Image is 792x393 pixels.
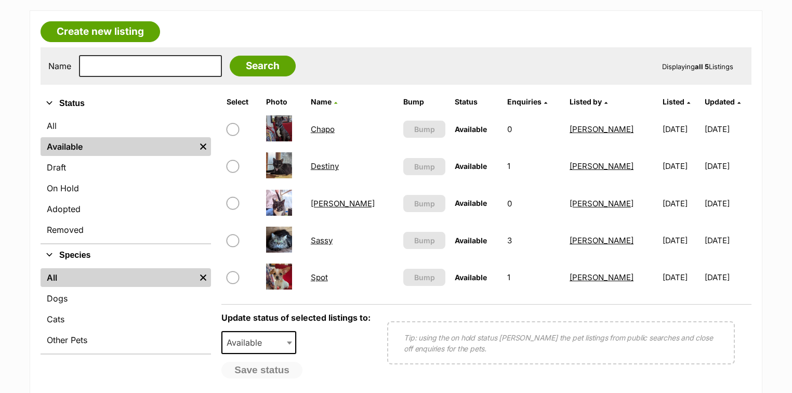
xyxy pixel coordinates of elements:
a: Dogs [41,289,211,308]
span: translation missing: en.admin.listings.index.attributes.enquiries [507,97,542,106]
td: [DATE] [658,148,704,184]
td: 1 [503,148,564,184]
td: [DATE] [705,259,750,295]
a: Remove filter [195,137,211,156]
span: Bump [414,161,435,172]
a: Chapo [311,124,335,134]
span: Available [221,331,296,354]
span: Listed by [570,97,602,106]
a: On Hold [41,179,211,198]
a: [PERSON_NAME] [570,272,633,282]
span: Available [455,162,487,171]
a: Adopted [41,200,211,218]
a: [PERSON_NAME] [570,124,633,134]
td: [DATE] [658,222,704,258]
span: Name [311,97,332,106]
span: Bump [414,235,435,246]
button: Bump [403,232,445,249]
th: Photo [262,94,306,110]
button: Save status [221,362,302,378]
div: Status [41,114,211,243]
button: Bump [403,195,445,212]
td: 0 [503,186,564,221]
img: Destiny [266,152,292,178]
div: Species [41,266,211,353]
strong: all 5 [695,62,709,71]
label: Name [48,61,71,71]
button: Bump [403,121,445,138]
a: Listed [663,97,690,106]
input: Search [230,56,296,76]
a: Spot [311,272,328,282]
a: [PERSON_NAME] [311,199,375,208]
a: [PERSON_NAME] [570,199,633,208]
td: [DATE] [705,111,750,147]
a: All [41,116,211,135]
th: Status [451,94,502,110]
span: Displaying Listings [662,62,733,71]
button: Species [41,248,211,262]
a: Enquiries [507,97,547,106]
span: Available [455,199,487,207]
span: Bump [414,198,435,209]
a: Listed by [570,97,608,106]
button: Bump [403,269,445,286]
span: Bump [414,272,435,283]
td: [DATE] [658,259,704,295]
td: [DATE] [705,222,750,258]
a: Removed [41,220,211,239]
span: Available [455,273,487,282]
th: Bump [399,94,450,110]
td: [DATE] [705,148,750,184]
td: [DATE] [658,111,704,147]
a: Sassy [311,235,333,245]
button: Bump [403,158,445,175]
a: Create new listing [41,21,160,42]
span: Listed [663,97,684,106]
a: Cats [41,310,211,329]
span: Bump [414,124,435,135]
td: 1 [503,259,564,295]
span: Updated [705,97,735,106]
label: Update status of selected listings to: [221,312,371,323]
a: Available [41,137,195,156]
th: Select [222,94,261,110]
span: Available [222,335,272,350]
span: Available [455,125,487,134]
a: Remove filter [195,268,211,287]
a: Other Pets [41,331,211,349]
a: Draft [41,158,211,177]
td: [DATE] [658,186,704,221]
span: Available [455,236,487,245]
p: Tip: using the on hold status [PERSON_NAME] the pet listings from public searches and close off e... [404,332,718,354]
button: Status [41,97,211,110]
a: Name [311,97,337,106]
td: [DATE] [705,186,750,221]
td: 0 [503,111,564,147]
a: [PERSON_NAME] [570,235,633,245]
a: [PERSON_NAME] [570,161,633,171]
img: Sassy [266,227,292,253]
a: Destiny [311,161,339,171]
a: Updated [705,97,741,106]
a: All [41,268,195,287]
td: 3 [503,222,564,258]
img: Lionel [266,190,292,216]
